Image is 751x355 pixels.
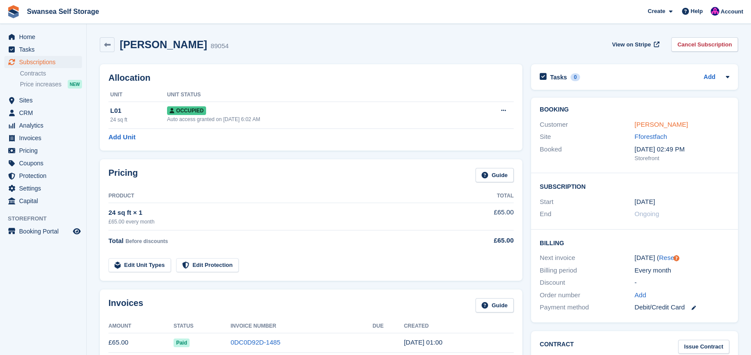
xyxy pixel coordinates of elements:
[476,298,514,312] a: Guide
[635,290,646,300] a: Add
[167,115,457,123] div: Auto access granted on [DATE] 6:02 AM
[7,5,20,18] img: stora-icon-8386f47178a22dfd0bd8f6a31ec36ba5ce8667c1dd55bd0f319d3a0aa187defe.svg
[19,43,71,56] span: Tasks
[540,106,729,113] h2: Booking
[230,339,280,346] a: 0DC0D92D-1485
[20,69,82,78] a: Contracts
[635,197,655,207] time: 2025-06-06 00:00:00 UTC
[540,182,729,191] h2: Subscription
[672,254,680,262] div: Tooltip anchor
[4,119,82,131] a: menu
[19,107,71,119] span: CRM
[635,253,730,263] div: [DATE] ( )
[230,319,372,333] th: Invoice Number
[721,7,743,16] span: Account
[174,319,231,333] th: Status
[108,189,460,203] th: Product
[19,225,71,237] span: Booking Portal
[540,278,635,288] div: Discount
[540,197,635,207] div: Start
[19,31,71,43] span: Home
[659,254,676,261] a: Reset
[460,236,514,246] div: £65.00
[108,319,174,333] th: Amount
[540,145,635,163] div: Booked
[108,88,167,102] th: Unit
[404,319,514,333] th: Created
[108,298,143,312] h2: Invoices
[704,72,715,82] a: Add
[540,120,635,130] div: Customer
[373,319,404,333] th: Due
[8,214,86,223] span: Storefront
[609,37,661,52] a: View on Stripe
[108,73,514,83] h2: Allocation
[635,302,730,312] div: Debit/Credit Card
[110,116,167,124] div: 24 sq ft
[167,106,206,115] span: Occupied
[19,119,71,131] span: Analytics
[110,106,167,116] div: L01
[23,4,102,19] a: Swansea Self Storage
[19,182,71,194] span: Settings
[210,41,229,51] div: 89054
[4,94,82,106] a: menu
[612,40,651,49] span: View on Stripe
[540,238,729,247] h2: Billing
[4,31,82,43] a: menu
[635,210,659,217] span: Ongoing
[540,132,635,142] div: Site
[476,168,514,182] a: Guide
[540,340,574,354] h2: Contract
[460,203,514,230] td: £65.00
[460,189,514,203] th: Total
[174,339,190,347] span: Paid
[19,56,71,68] span: Subscriptions
[4,107,82,119] a: menu
[540,209,635,219] div: End
[4,182,82,194] a: menu
[68,80,82,89] div: NEW
[19,170,71,182] span: Protection
[671,37,738,52] a: Cancel Subscription
[19,195,71,207] span: Capital
[648,7,665,16] span: Create
[550,73,567,81] h2: Tasks
[19,145,71,157] span: Pricing
[19,157,71,169] span: Coupons
[4,132,82,144] a: menu
[120,39,207,50] h2: [PERSON_NAME]
[4,145,82,157] a: menu
[540,253,635,263] div: Next invoice
[4,170,82,182] a: menu
[20,80,62,89] span: Price increases
[72,226,82,237] a: Preview store
[108,258,171,273] a: Edit Unit Types
[19,132,71,144] span: Invoices
[4,225,82,237] a: menu
[635,145,730,154] div: [DATE] 02:49 PM
[404,339,443,346] time: 2025-09-06 00:00:40 UTC
[4,157,82,169] a: menu
[108,333,174,352] td: £65.00
[635,154,730,163] div: Storefront
[19,94,71,106] span: Sites
[571,73,580,81] div: 0
[635,133,667,140] a: Fforestfach
[108,208,460,218] div: 24 sq ft × 1
[635,121,688,128] a: [PERSON_NAME]
[108,168,138,182] h2: Pricing
[635,278,730,288] div: -
[540,302,635,312] div: Payment method
[691,7,703,16] span: Help
[4,43,82,56] a: menu
[678,340,729,354] a: Issue Contract
[4,195,82,207] a: menu
[540,266,635,276] div: Billing period
[711,7,719,16] img: Donna Davies
[167,88,457,102] th: Unit Status
[108,132,135,142] a: Add Unit
[176,258,239,273] a: Edit Protection
[125,238,168,244] span: Before discounts
[108,218,460,226] div: £65.00 every month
